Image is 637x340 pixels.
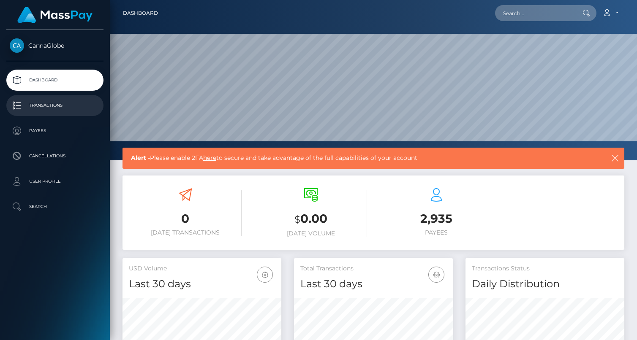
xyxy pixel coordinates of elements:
a: Dashboard [123,4,158,22]
b: Alert - [131,154,150,162]
h3: 0.00 [254,210,367,228]
h4: Last 30 days [129,277,275,291]
span: CannaGlobe [6,42,103,49]
h5: Total Transactions [300,264,446,273]
h3: 0 [129,210,242,227]
p: Payees [10,124,100,137]
small: $ [294,213,300,225]
img: CannaGlobe [10,38,24,53]
h6: [DATE] Volume [254,230,367,237]
p: Search [10,200,100,213]
h5: USD Volume [129,264,275,273]
h3: 2,935 [380,210,493,227]
a: Cancellations [6,146,103,167]
h4: Last 30 days [300,277,446,291]
a: Search [6,196,103,217]
a: here [203,154,216,162]
a: User Profile [6,171,103,192]
p: Transactions [10,99,100,112]
p: Cancellations [10,150,100,162]
h5: Transactions Status [472,264,618,273]
a: Dashboard [6,70,103,91]
h6: Payees [380,229,493,236]
p: User Profile [10,175,100,188]
a: Payees [6,120,103,141]
h4: Daily Distribution [472,277,618,291]
span: Please enable 2FA to secure and take advantage of the full capabilities of your account [131,154,563,162]
h6: [DATE] Transactions [129,229,242,236]
p: Dashboard [10,74,100,86]
input: Search... [495,5,574,21]
a: Transactions [6,95,103,116]
img: MassPay Logo [17,7,93,23]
